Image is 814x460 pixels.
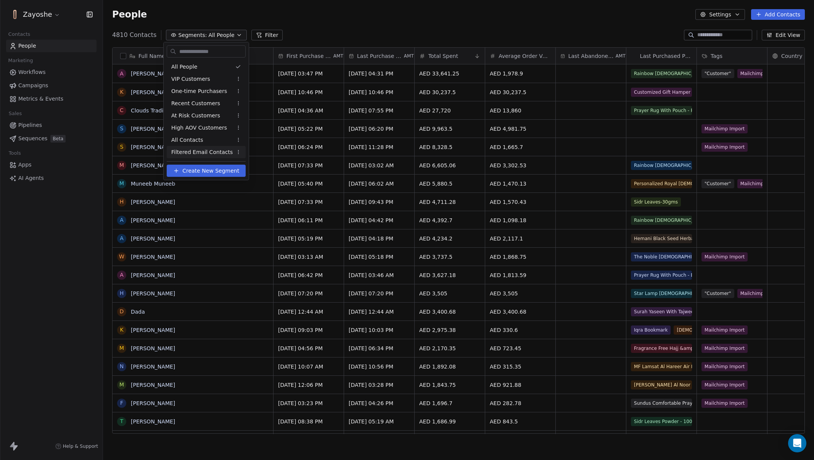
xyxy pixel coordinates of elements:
span: Filtered Email Contacts [171,148,233,156]
div: Suggestions [167,61,246,158]
span: Create New Segment [182,167,239,175]
span: All People [171,63,197,71]
span: All Contacts [171,136,203,144]
span: High AOV Customers [171,124,227,132]
span: Recent Customers [171,99,220,107]
button: Create New Segment [167,165,246,177]
span: VIP Customers [171,75,210,83]
span: At Risk Customers [171,112,220,120]
span: One-time Purchasers [171,87,227,95]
